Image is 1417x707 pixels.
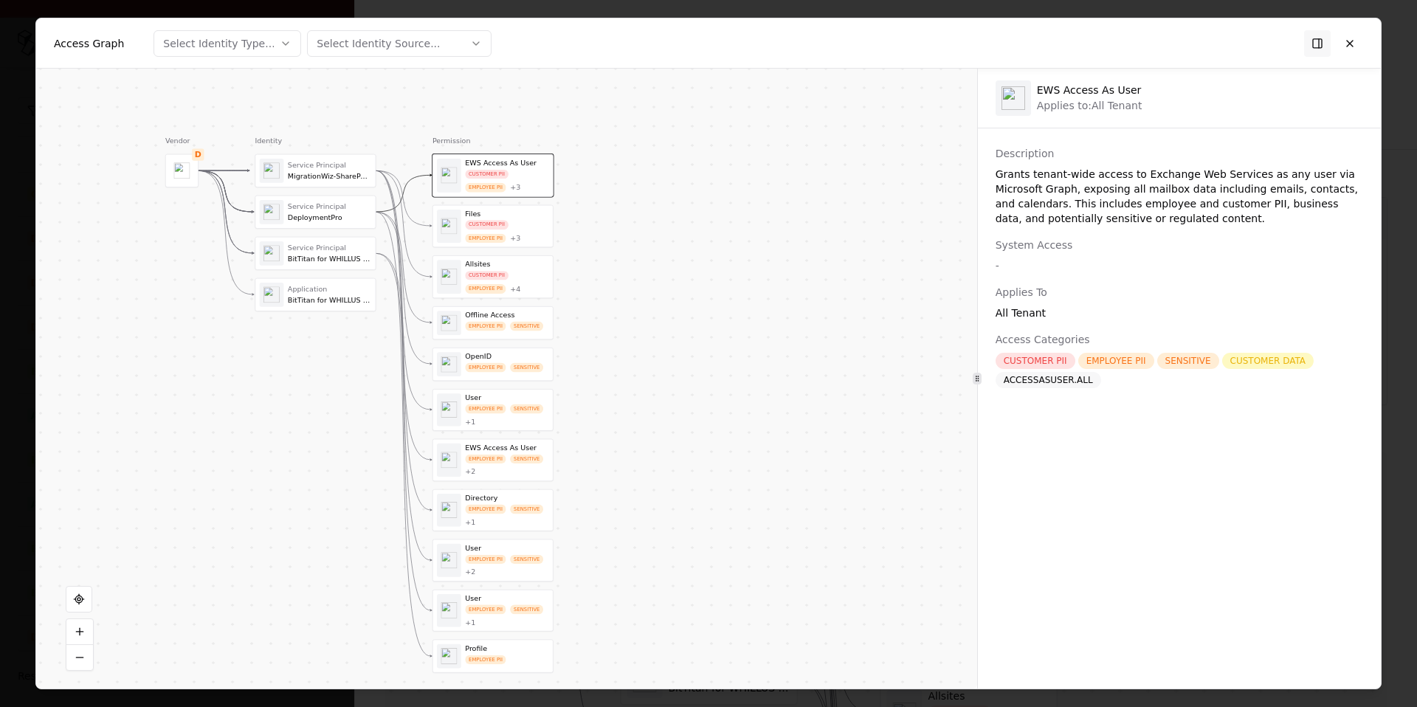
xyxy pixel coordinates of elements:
div: EMPLOYEE PII [465,604,506,614]
div: ACCESSASUSER.ALL [996,372,1101,388]
div: OpenID [465,352,548,361]
div: EWS Access As User [1037,83,1142,97]
div: Service Principal [288,244,371,252]
div: CUSTOMER DATA [1222,353,1314,369]
div: + 3 [510,183,520,192]
div: + 1 [465,418,475,427]
div: SENSITIVE [1157,353,1219,369]
img: entra [1001,86,1025,110]
div: Grants tenant-wide access to Exchange Web Services as any user via Microsoft Graph, exposing all ... [996,167,1363,226]
div: EWS Access As User [465,444,548,452]
div: EMPLOYEE PII [465,554,506,564]
div: EMPLOYEE PII [465,363,506,373]
button: +1 [465,418,475,427]
div: System Access [996,238,1363,252]
div: User [465,594,548,603]
div: Access Graph [54,35,124,50]
button: Select Identity Source... [307,30,492,56]
div: + 4 [510,284,520,293]
button: Select Identity Type... [154,30,301,56]
div: Applies to: All Tenant [1037,100,1142,113]
div: SENSITIVE [510,554,543,564]
div: Permission [432,136,554,146]
div: SENSITIVE [510,363,543,373]
div: Applies To [996,285,1363,300]
div: SENSITIVE [510,322,543,331]
div: EMPLOYEE PII [1078,353,1154,369]
div: Offline Access [465,311,548,320]
div: Identity [255,136,376,146]
div: EMPLOYEE PII [465,454,506,463]
div: CUSTOMER PII [465,271,508,280]
div: CUSTOMER PII [465,220,508,230]
div: D [192,148,204,160]
div: EMPLOYEE PII [465,233,506,243]
div: User [465,544,548,553]
div: EMPLOYEE PII [465,504,506,514]
div: SENSITIVE [510,404,543,414]
div: BitTitan for WHILLUS Collapse Project [288,255,371,263]
button: +2 [465,468,475,477]
div: Vendor [165,136,199,146]
div: Select Identity Source... [317,35,440,50]
div: EMPLOYEE PII [465,322,506,331]
div: + 1 [465,518,475,527]
div: Select Identity Type... [163,35,275,50]
div: User [465,393,548,402]
span: - [996,260,999,272]
div: + 2 [465,568,475,577]
div: Description [996,146,1363,161]
div: CUSTOMER PII [465,170,508,179]
div: EWS Access As User [465,159,548,168]
button: +2 [465,568,475,577]
div: + 2 [465,468,475,477]
div: DeploymentPro [288,213,371,222]
div: SENSITIVE [510,454,543,463]
button: +1 [465,618,475,627]
div: Directory [465,494,548,503]
div: SENSITIVE [510,504,543,514]
div: Files [465,210,548,218]
div: Application [288,285,371,294]
div: Access Categories [996,332,1363,347]
div: EMPLOYEE PII [465,404,506,414]
div: EMPLOYEE PII [465,284,506,294]
div: Profile [465,644,548,653]
div: Service Principal [288,202,371,211]
div: Allsites [465,260,548,269]
button: +3 [510,183,520,192]
div: SENSITIVE [510,604,543,614]
button: +4 [510,284,520,293]
button: +1 [465,518,475,527]
div: BitTitan for WHILLUS Collapse Project [288,296,371,305]
div: Service Principal [288,161,371,170]
div: EMPLOYEE PII [465,655,506,664]
button: +3 [510,234,520,243]
div: CUSTOMER PII [996,353,1075,369]
div: All Tenant [996,306,1363,320]
div: EMPLOYEE PII [465,183,506,193]
div: + 3 [510,234,520,243]
div: + 1 [465,618,475,627]
div: MigrationWiz-SharePoint-Delegated [288,172,371,181]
